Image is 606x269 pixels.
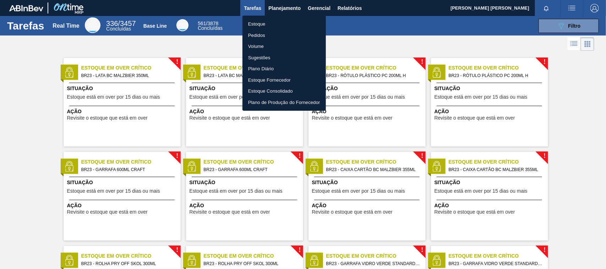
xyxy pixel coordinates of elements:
[242,52,326,64] a: Sugestões
[242,41,326,52] a: Volume
[242,63,326,75] a: Plano Diário
[242,18,326,30] a: Estoque
[242,75,326,86] a: Estoque Fornecedor
[242,97,326,108] a: Plano de Produção do Fornecedor
[242,86,326,97] a: Estoque Consolidado
[242,30,326,41] a: Pedidos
